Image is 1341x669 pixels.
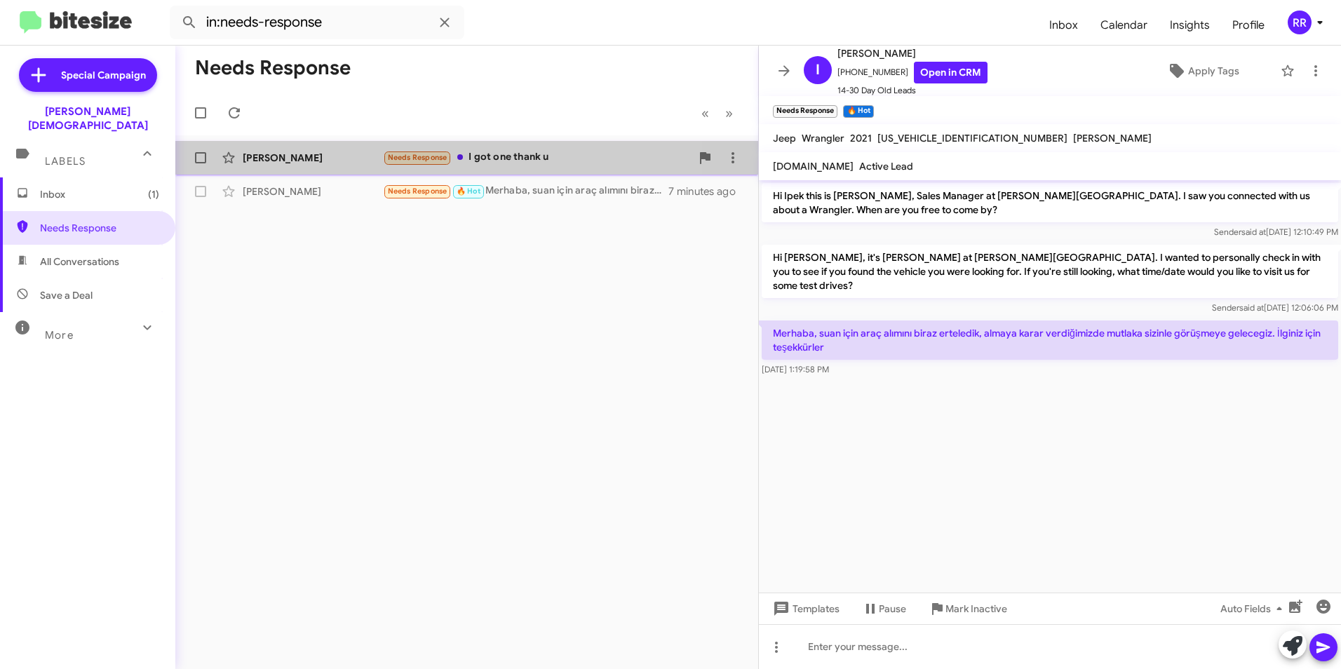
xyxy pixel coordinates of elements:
[388,187,447,196] span: Needs Response
[1131,58,1274,83] button: Apply Tags
[1188,58,1239,83] span: Apply Tags
[45,329,74,342] span: More
[1214,227,1338,237] span: Sender [DATE] 12:10:49 PM
[837,83,988,97] span: 14-30 Day Old Leads
[383,183,668,199] div: Merhaba, suan için araç alımını biraz erteledik, almaya karar verdiğimizde mutlaka sizinle görüşm...
[843,105,873,118] small: 🔥 Hot
[383,149,691,165] div: I got one thank u
[762,320,1338,360] p: Merhaba, suan için araç alımını biraz erteledik, almaya karar verdiğimizde mutlaka sizinle görüşm...
[40,221,159,235] span: Needs Response
[945,596,1007,621] span: Mark Inactive
[914,62,988,83] a: Open in CRM
[1038,5,1089,46] a: Inbox
[170,6,464,39] input: Search
[1239,302,1264,313] span: said at
[693,99,717,128] button: Previous
[877,132,1067,144] span: [US_VEHICLE_IDENTIFICATION_NUMBER]
[762,183,1338,222] p: Hi Ipek this is [PERSON_NAME], Sales Manager at [PERSON_NAME][GEOGRAPHIC_DATA]. I saw you connect...
[243,151,383,165] div: [PERSON_NAME]
[879,596,906,621] span: Pause
[40,255,119,269] span: All Conversations
[837,45,988,62] span: [PERSON_NAME]
[1288,11,1312,34] div: RR
[457,187,480,196] span: 🔥 Hot
[148,187,159,201] span: (1)
[1209,596,1299,621] button: Auto Fields
[19,58,157,92] a: Special Campaign
[1073,132,1152,144] span: [PERSON_NAME]
[1212,302,1338,313] span: Sender [DATE] 12:06:06 PM
[195,57,351,79] h1: Needs Response
[816,59,820,81] span: I
[1159,5,1221,46] a: Insights
[243,184,383,198] div: [PERSON_NAME]
[701,104,709,122] span: «
[859,160,913,173] span: Active Lead
[388,153,447,162] span: Needs Response
[770,596,840,621] span: Templates
[1089,5,1159,46] a: Calendar
[773,160,854,173] span: [DOMAIN_NAME]
[762,245,1338,298] p: Hi [PERSON_NAME], it's [PERSON_NAME] at [PERSON_NAME][GEOGRAPHIC_DATA]. I wanted to personally ch...
[40,187,159,201] span: Inbox
[668,184,747,198] div: 7 minutes ago
[725,104,733,122] span: »
[694,99,741,128] nav: Page navigation example
[1241,227,1266,237] span: said at
[717,99,741,128] button: Next
[45,155,86,168] span: Labels
[773,105,837,118] small: Needs Response
[917,596,1018,621] button: Mark Inactive
[61,68,146,82] span: Special Campaign
[1221,5,1276,46] a: Profile
[850,132,872,144] span: 2021
[773,132,796,144] span: Jeep
[1276,11,1326,34] button: RR
[40,288,93,302] span: Save a Deal
[1220,596,1288,621] span: Auto Fields
[802,132,844,144] span: Wrangler
[837,62,988,83] span: [PHONE_NUMBER]
[759,596,851,621] button: Templates
[851,596,917,621] button: Pause
[762,364,829,374] span: [DATE] 1:19:58 PM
